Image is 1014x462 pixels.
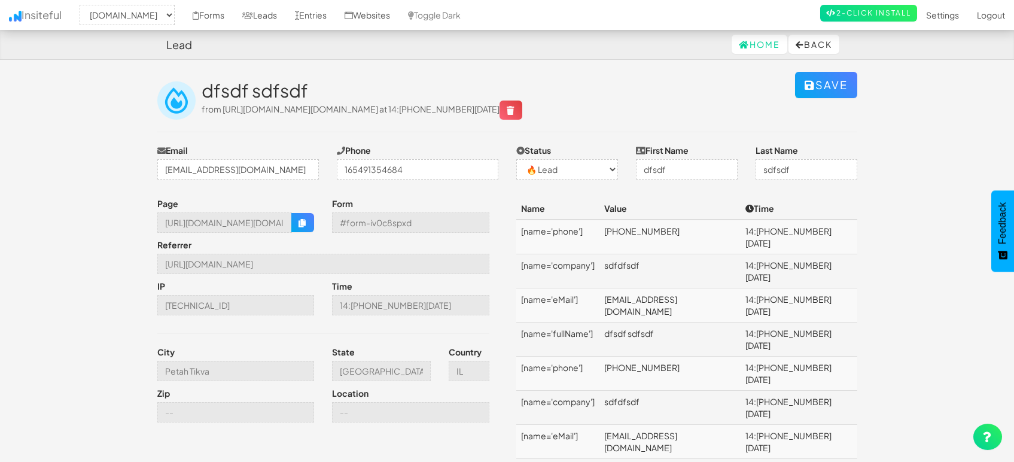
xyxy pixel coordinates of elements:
[756,144,798,156] label: Last Name
[332,402,489,423] input: --
[741,425,857,459] td: 14:[PHONE_NUMBER][DATE]
[332,387,369,399] label: Location
[788,35,839,54] button: Back
[157,280,165,292] label: IP
[337,159,498,180] input: (123)-456-7890
[741,220,857,254] td: 14:[PHONE_NUMBER][DATE]
[516,254,599,288] td: [name='company']
[599,288,741,323] td: [EMAIL_ADDRESS][DOMAIN_NAME]
[756,159,857,180] input: Doe
[449,346,482,358] label: Country
[516,197,599,220] th: Name
[599,425,741,459] td: [EMAIL_ADDRESS][DOMAIN_NAME]
[741,288,857,323] td: 14:[PHONE_NUMBER][DATE]
[337,144,371,156] label: Phone
[157,212,293,233] input: --
[820,5,917,22] a: 2-Click Install
[516,357,599,391] td: [name='phone']
[516,323,599,357] td: [name='fullName']
[741,357,857,391] td: 14:[PHONE_NUMBER][DATE]
[166,39,192,51] h4: Lead
[157,239,191,251] label: Referrer
[599,197,741,220] th: Value
[599,254,741,288] td: sdfdfsdf
[9,11,22,22] img: icon.png
[741,197,857,220] th: Time
[332,295,489,315] input: --
[157,346,175,358] label: City
[332,197,353,209] label: Form
[599,357,741,391] td: [PHONE_NUMBER]
[516,425,599,459] td: [name='eMail']
[636,159,738,180] input: John
[732,35,787,54] a: Home
[202,104,522,114] span: from [URL][DOMAIN_NAME][DOMAIN_NAME] at 14:[PHONE_NUMBER][DATE]
[997,202,1008,244] span: Feedback
[599,220,741,254] td: [PHONE_NUMBER]
[516,391,599,425] td: [name='company']
[202,81,795,101] h2: dfsdf sdfsdf
[157,361,315,381] input: --
[157,159,319,180] input: j@doe.com
[157,402,315,423] input: --
[449,361,489,381] input: --
[157,295,315,315] input: --
[332,346,355,358] label: State
[332,280,352,292] label: Time
[157,81,196,120] img: insiteful-lead.png
[332,212,489,233] input: --
[157,197,178,209] label: Page
[157,254,489,274] input: --
[741,254,857,288] td: 14:[PHONE_NUMBER][DATE]
[332,361,431,381] input: --
[741,391,857,425] td: 14:[PHONE_NUMBER][DATE]
[516,288,599,323] td: [name='eMail']
[599,391,741,425] td: sdfdfsdf
[157,387,170,399] label: Zip
[991,190,1014,272] button: Feedback - Show survey
[157,144,188,156] label: Email
[795,72,857,98] button: Save
[516,144,551,156] label: Status
[599,323,741,357] td: dfsdf sdfsdf
[741,323,857,357] td: 14:[PHONE_NUMBER][DATE]
[636,144,689,156] label: First Name
[516,220,599,254] td: [name='phone']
